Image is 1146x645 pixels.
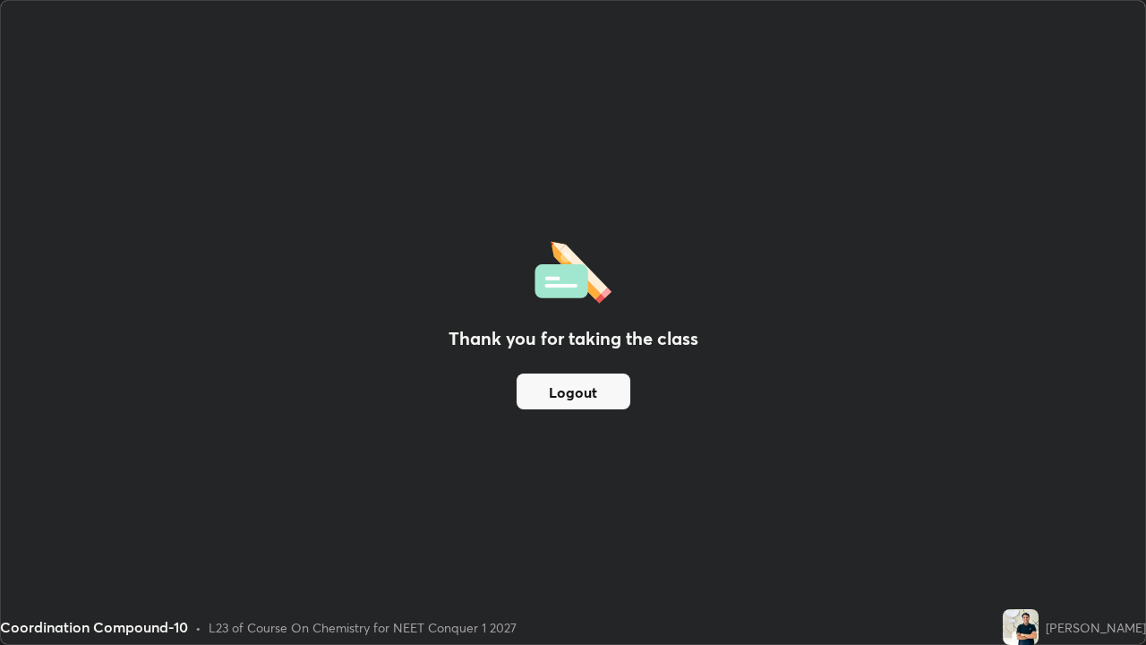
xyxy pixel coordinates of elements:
button: Logout [517,374,630,409]
h2: Thank you for taking the class [449,325,698,352]
div: • [195,618,201,637]
div: [PERSON_NAME] [1046,618,1146,637]
img: offlineFeedback.1438e8b3.svg [535,236,611,304]
div: L23 of Course On Chemistry for NEET Conquer 1 2027 [209,618,517,637]
img: 6f5849fa1b7a4735bd8d44a48a48ab07.jpg [1003,609,1039,645]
